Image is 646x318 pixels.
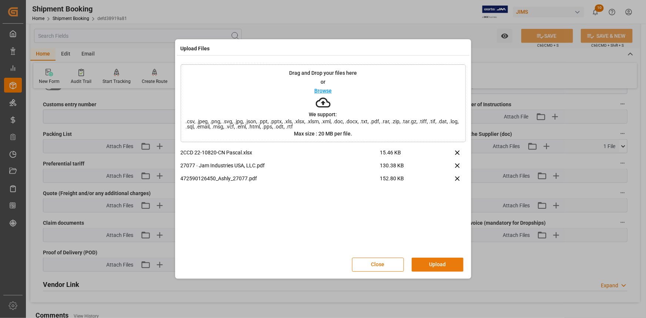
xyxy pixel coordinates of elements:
[181,175,380,183] p: 472590126450_Ashly_27077.pdf
[321,79,325,84] p: or
[314,88,332,93] p: Browse
[181,162,380,170] p: 27077 ∙ Jam Industries USA, LLC.pdf
[181,119,465,129] span: .csv, .jpeg, .png, .svg, .jpg, .json, .ppt, .pptx, .xls, .xlsx, .xlsm, .xml, .doc, .docx, .txt, ....
[380,175,431,188] span: 152.80 KB
[380,149,431,162] span: 15.46 KB
[289,70,357,76] p: Drag and Drop your files here
[181,45,210,53] h4: Upload Files
[412,258,463,272] button: Upload
[181,64,466,142] div: Drag and Drop your files hereorBrowseWe support:.csv, .jpeg, .png, .svg, .jpg, .json, .ppt, .pptx...
[380,162,431,175] span: 130.38 KB
[352,258,404,272] button: Close
[294,131,352,136] p: Max size : 20 MB per file.
[181,149,380,157] p: 2CCD 22-10820-CN Pascal.xlsx
[309,112,337,117] p: We support:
